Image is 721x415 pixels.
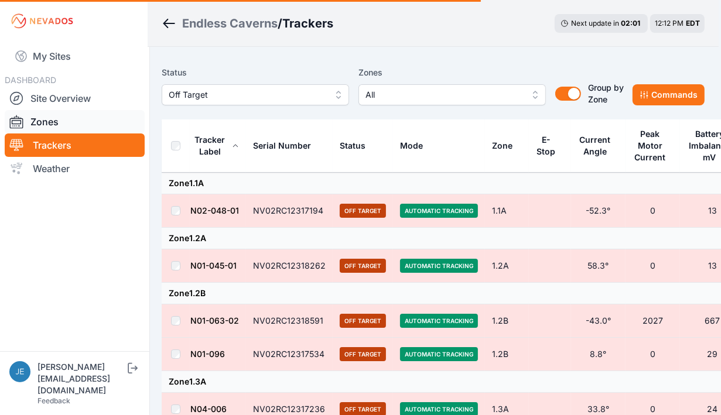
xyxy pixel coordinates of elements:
[485,249,529,283] td: 1.2A
[9,12,75,30] img: Nevados
[571,249,626,283] td: 58.3°
[253,132,320,160] button: Serial Number
[5,42,145,70] a: My Sites
[633,120,673,172] button: Peak Motor Current
[340,259,386,273] span: Off Target
[485,338,529,371] td: 1.2B
[340,314,386,328] span: Off Target
[588,83,624,104] span: Group by Zone
[190,205,239,215] a: N02-048-01
[190,315,239,325] a: N01-063-02
[400,204,478,218] span: Automatic Tracking
[626,304,680,338] td: 2027
[400,140,423,152] div: Mode
[162,8,333,39] nav: Breadcrumb
[400,347,478,361] span: Automatic Tracking
[626,194,680,228] td: 0
[190,404,227,414] a: N04-006
[190,349,225,359] a: N01-096
[282,15,333,32] h3: Trackers
[485,304,529,338] td: 1.2B
[358,84,546,105] button: All
[571,304,626,338] td: -43.0°
[190,126,239,166] button: Tracker Label
[536,126,564,166] button: E-Stop
[5,110,145,133] a: Zones
[400,259,478,273] span: Automatic Tracking
[655,19,684,28] span: 12:12 PM
[37,361,125,396] div: [PERSON_NAME][EMAIL_ADDRESS][DOMAIN_NAME]
[190,260,237,270] a: N01-045-01
[626,338,680,371] td: 0
[492,140,512,152] div: Zone
[37,396,70,405] a: Feedback
[626,249,680,283] td: 0
[253,140,311,152] div: Serial Number
[5,133,145,157] a: Trackers
[278,15,282,32] span: /
[162,66,349,80] label: Status
[246,249,333,283] td: NV02RC12318262
[485,194,529,228] td: 1.1A
[571,19,619,28] span: Next update in
[686,19,700,28] span: EDT
[182,15,278,32] a: Endless Caverns
[5,157,145,180] a: Weather
[5,87,145,110] a: Site Overview
[571,338,626,371] td: 8.8°
[633,128,668,163] div: Peak Motor Current
[190,134,230,157] div: Tracker Label
[571,194,626,228] td: -52.3°
[340,204,386,218] span: Off Target
[633,84,705,105] button: Commands
[246,194,333,228] td: NV02RC12317194
[169,88,326,102] span: Off Target
[340,347,386,361] span: Off Target
[340,132,375,160] button: Status
[246,338,333,371] td: NV02RC12317534
[400,132,432,160] button: Mode
[162,84,349,105] button: Off Target
[246,304,333,338] td: NV02RC12318591
[340,140,365,152] div: Status
[358,66,546,80] label: Zones
[365,88,522,102] span: All
[578,134,612,157] div: Current Angle
[492,132,522,160] button: Zone
[621,19,642,28] div: 02 : 01
[400,314,478,328] span: Automatic Tracking
[578,126,619,166] button: Current Angle
[536,134,556,157] div: E-Stop
[9,361,30,382] img: jeffery.brown@energixrenewables.com
[5,75,56,85] span: DASHBOARD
